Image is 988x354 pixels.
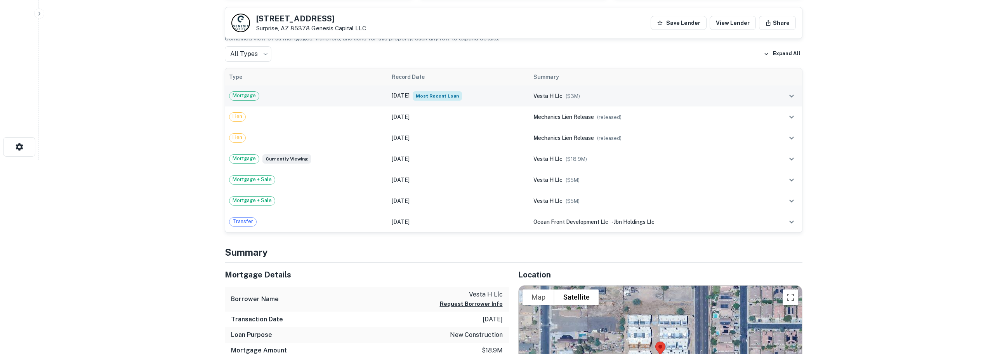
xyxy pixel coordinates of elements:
[225,245,802,259] h4: Summary
[388,127,530,148] td: [DATE]
[229,176,275,183] span: Mortgage + Sale
[229,113,245,120] span: Lien
[554,289,599,305] button: Show satellite imagery
[533,114,594,120] span: mechanics lien release
[440,290,503,299] p: vesta h llc
[614,219,655,225] span: jbn holdings llc
[388,211,530,232] td: [DATE]
[949,292,988,329] iframe: Chat Widget
[229,155,259,162] span: Mortgage
[262,154,311,164] span: Currently viewing
[783,289,798,305] button: Toggle fullscreen view
[229,197,275,204] span: Mortgage + Sale
[785,89,798,103] button: expand row
[533,177,563,183] span: vesta h llc
[566,177,580,183] span: ($ 5M )
[311,25,366,31] a: Genesis Capital LLC
[759,16,796,30] button: Share
[388,190,530,211] td: [DATE]
[440,299,503,309] button: Request Borrower Info
[651,16,707,30] button: Save Lender
[566,93,580,99] span: ($ 3M )
[229,218,256,225] span: Transfer
[231,295,279,304] h6: Borrower Name
[518,269,802,281] h5: Location
[388,85,530,106] td: [DATE]
[597,114,622,120] span: ( released )
[762,48,802,60] button: Expand All
[785,194,798,208] button: expand row
[388,106,530,127] td: [DATE]
[231,330,272,340] h6: Loan Purpose
[533,219,608,225] span: ocean front development llc
[388,148,530,169] td: [DATE]
[785,173,798,187] button: expand row
[597,135,622,141] span: ( released )
[533,156,563,162] span: vesta h llc
[785,152,798,166] button: expand row
[256,25,366,32] p: Surprise, AZ 85378
[231,315,283,324] h6: Transaction Date
[533,198,563,204] span: vesta h llc
[785,215,798,228] button: expand row
[533,218,760,226] div: →
[225,269,509,281] h5: Mortgage Details
[523,289,554,305] button: Show street map
[483,315,503,324] p: [DATE]
[229,92,259,99] span: Mortgage
[533,135,594,141] span: mechanics lien release
[785,131,798,145] button: expand row
[785,110,798,124] button: expand row
[229,134,245,141] span: Lien
[388,169,530,190] td: [DATE]
[413,91,462,101] span: Most Recent Loan
[450,330,503,340] p: new construction
[533,93,563,99] span: vesta h llc
[566,198,580,204] span: ($ 5M )
[256,15,366,23] h5: [STREET_ADDRESS]
[566,156,587,162] span: ($ 18.9M )
[710,16,756,30] a: View Lender
[388,68,530,85] th: Record Date
[225,46,271,62] div: All Types
[225,68,388,85] th: Type
[530,68,764,85] th: Summary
